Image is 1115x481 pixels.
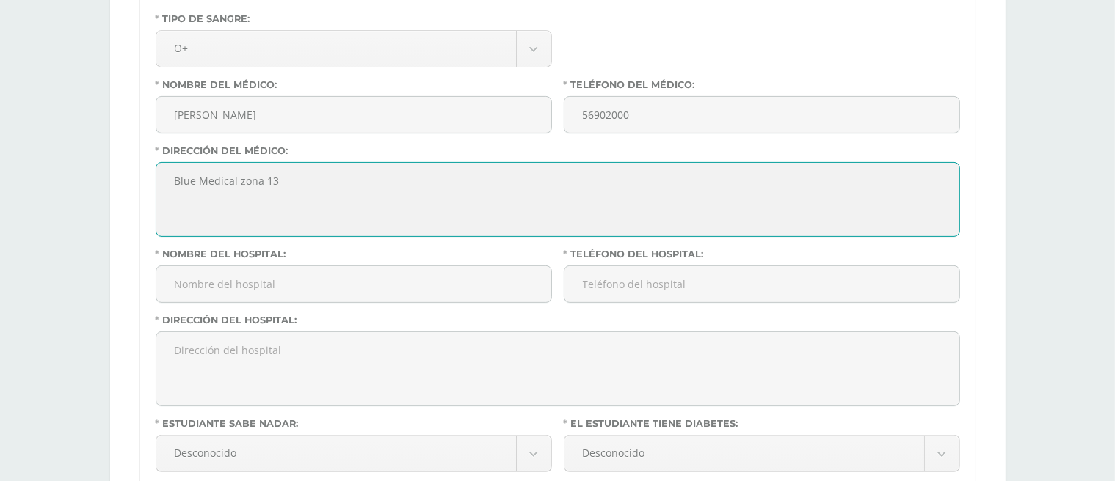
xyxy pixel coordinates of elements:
label: Dirección del médico: [156,145,960,156]
label: Estudiante sabe nadar: [156,418,552,429]
a: Desconocido [564,436,959,471]
label: Dirección del hospital: [156,315,960,326]
input: Nombre del hospital [156,266,551,302]
label: Nombre del médico: [156,79,552,90]
input: Teléfono del médico [564,97,959,133]
label: El estudiante tiene diabetes: [564,418,960,429]
label: Teléfono del médico: [564,79,960,90]
input: Teléfono del hospital [564,266,959,302]
span: Desconocido [175,436,498,470]
a: O+ [156,31,551,67]
input: Nombre del médico [156,97,551,133]
label: Nombre del hospital: [156,249,552,260]
span: O+ [175,31,498,65]
a: Desconocido [156,436,551,471]
label: Teléfono del hospital: [564,249,960,260]
label: Tipo de sangre: [156,13,552,24]
span: Desconocido [583,436,906,470]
